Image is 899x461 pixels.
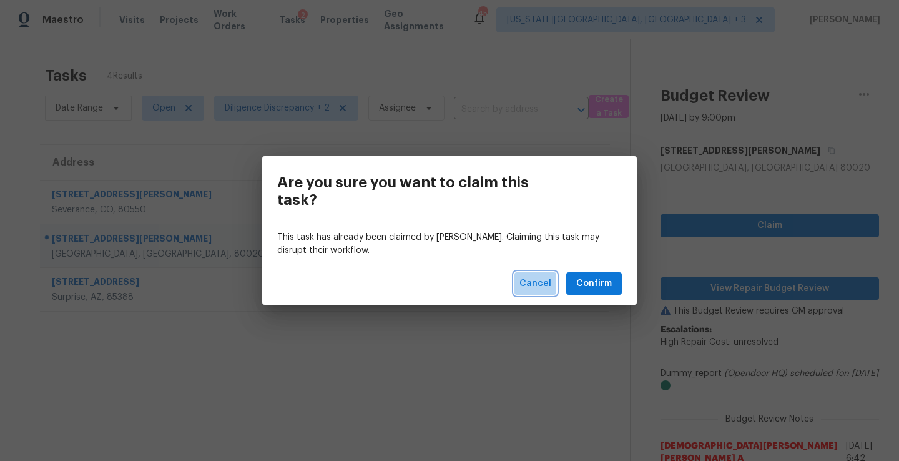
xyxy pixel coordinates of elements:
[576,276,612,292] span: Confirm
[277,174,566,209] h3: Are you sure you want to claim this task?
[514,272,556,295] button: Cancel
[566,272,622,295] button: Confirm
[277,231,622,257] p: This task has already been claimed by [PERSON_NAME]. Claiming this task may disrupt their workflow.
[519,276,551,292] span: Cancel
